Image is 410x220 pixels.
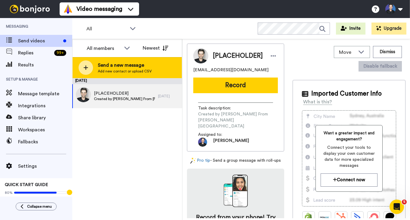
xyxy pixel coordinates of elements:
img: bj-logo-header-white.svg [7,5,52,13]
span: Imported Customer Info [311,89,382,98]
span: QUICK START GUIDE [5,183,48,187]
div: [DATE] [158,94,179,99]
span: Send videos [18,37,61,44]
img: 6e068e8c-427a-4d8a-b15f-36e1abfcd730 [76,87,91,102]
div: - Send a group message with roll-ups [187,157,284,164]
iframe: Intercom live chat [390,200,404,214]
img: Image of [PLACEHOLDER] [193,48,208,63]
div: 99 + [54,50,66,56]
button: Record [193,78,278,93]
span: Workspaces [18,126,72,133]
span: [EMAIL_ADDRESS][DOMAIN_NAME] [193,67,269,73]
span: Integrations [18,102,72,109]
span: [PERSON_NAME] [213,138,249,147]
span: Created by [PERSON_NAME] From [PERSON_NAME][GEOGRAPHIC_DATA] [94,96,155,101]
span: Send yourself a test [5,196,67,201]
span: Message template [18,90,72,97]
span: Settings [18,163,72,170]
button: Invite [336,23,365,35]
span: Assigned to: [198,132,240,138]
span: Add new contact or upload CSV [98,69,152,74]
span: Move [339,49,355,56]
span: Send a new message [98,62,152,69]
span: Want a greater impact and engagement? [321,130,377,142]
span: Results [18,61,72,69]
span: Task description : [198,105,240,111]
button: Connect now [321,173,377,186]
span: Created by [PERSON_NAME] From [PERSON_NAME][GEOGRAPHIC_DATA] [198,111,273,129]
span: [PLACEHOLDER] [213,51,263,60]
button: Dismiss [373,46,402,58]
span: [PLACEHOLDER] [94,90,155,96]
span: Collapse menu [27,204,52,209]
img: magic-wand.svg [190,157,196,164]
img: 6be86ef7-c569-4fce-93cb-afb5ceb4fafb-1583875477.jpg [198,138,207,147]
span: 80% [5,190,13,195]
div: What is this? [303,98,332,105]
span: Share library [18,114,72,121]
span: Connect your tools to display your own customer data for more specialized messages [321,145,377,169]
img: download [224,175,248,207]
div: [DATE] [72,78,182,84]
span: All [86,25,127,32]
button: Collapse menu [16,203,57,210]
button: Newest [138,42,173,54]
div: Tooltip anchor [67,190,72,195]
img: vm-color.svg [63,4,73,14]
button: Upgrade [371,23,406,35]
span: Video messaging [76,5,122,13]
button: Disable fallback [359,61,402,72]
span: 5 [402,200,407,204]
div: All members [87,45,121,52]
a: Pro tip [190,157,210,164]
span: Replies [18,49,52,57]
span: Fallbacks [18,138,72,145]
